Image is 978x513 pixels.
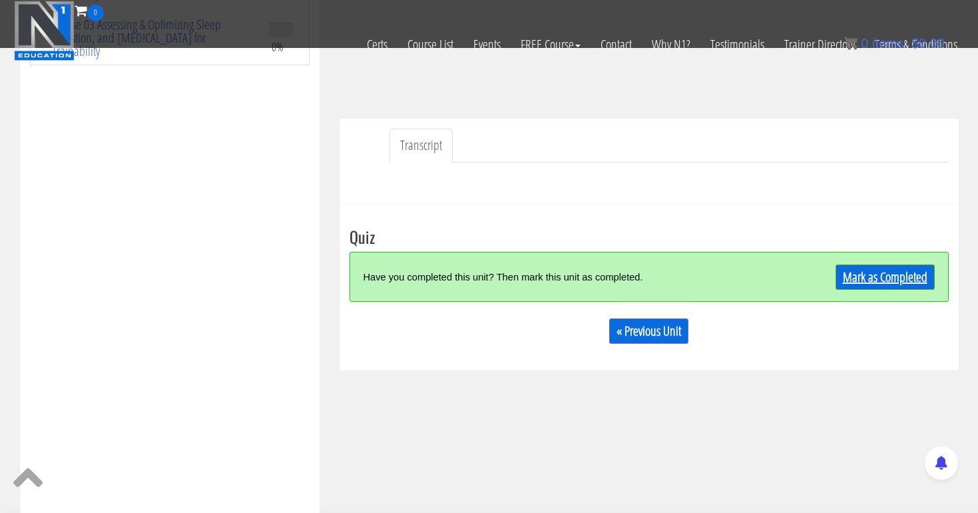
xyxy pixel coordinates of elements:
div: Have you completed this unit? Then mark this unit as completed. [364,262,785,291]
a: Testimonials [700,21,774,68]
img: icon11.png [844,37,857,50]
span: $ [911,36,919,51]
a: Terms & Conditions [865,21,967,68]
a: Certs [357,21,397,68]
span: 0 [87,5,104,21]
a: Mark as Completed [836,264,935,290]
a: Why N1? [642,21,700,68]
a: Events [463,21,511,68]
a: Transcript [389,129,453,163]
a: Contact [591,21,642,68]
a: « Previous Unit [609,318,688,344]
h3: Quiz [350,228,949,245]
span: 0 [861,36,868,51]
a: Trainer Directory [774,21,865,68]
a: 0 items: $0.00 [844,36,945,51]
a: Course List [397,21,463,68]
a: 0 [75,1,104,19]
span: items: [872,36,907,51]
img: n1-education [14,1,75,61]
bdi: 0.00 [911,36,945,51]
a: FREE Course [511,21,591,68]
